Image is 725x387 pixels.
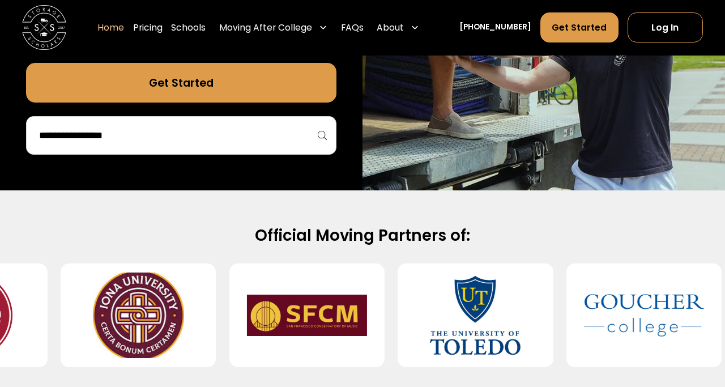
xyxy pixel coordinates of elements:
[584,273,704,358] img: Goucher College
[78,273,198,358] img: Iona University
[540,13,619,43] a: Get Started
[26,63,336,103] a: Get Started
[36,226,689,246] h2: Official Moving Partners of:
[171,12,206,44] a: Schools
[373,12,424,44] div: About
[215,12,332,44] div: Moving After College
[459,22,531,34] a: [PHONE_NUMBER]
[416,273,536,358] img: University of Toledo
[377,21,404,35] div: About
[133,12,163,44] a: Pricing
[97,12,124,44] a: Home
[247,273,367,358] img: San Francisco Conservatory of Music
[22,6,66,50] img: Storage Scholars main logo
[219,21,312,35] div: Moving After College
[341,12,364,44] a: FAQs
[628,13,703,43] a: Log In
